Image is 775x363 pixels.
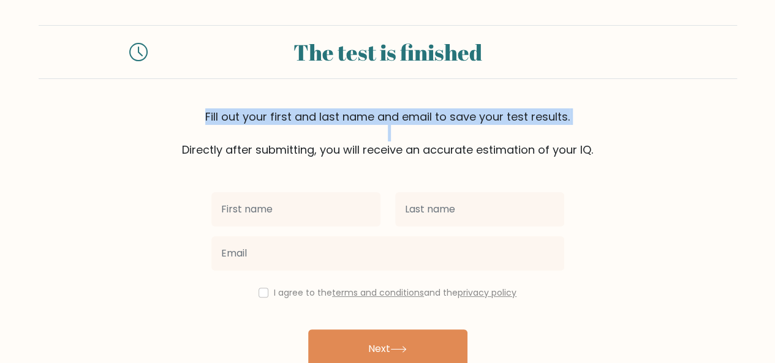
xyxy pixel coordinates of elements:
[458,286,516,299] a: privacy policy
[211,236,564,271] input: Email
[395,192,564,226] input: Last name
[39,108,737,158] div: Fill out your first and last name and email to save your test results. Directly after submitting,...
[332,286,424,299] a: terms and conditions
[162,36,613,69] div: The test is finished
[274,286,516,299] label: I agree to the and the
[211,192,380,226] input: First name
